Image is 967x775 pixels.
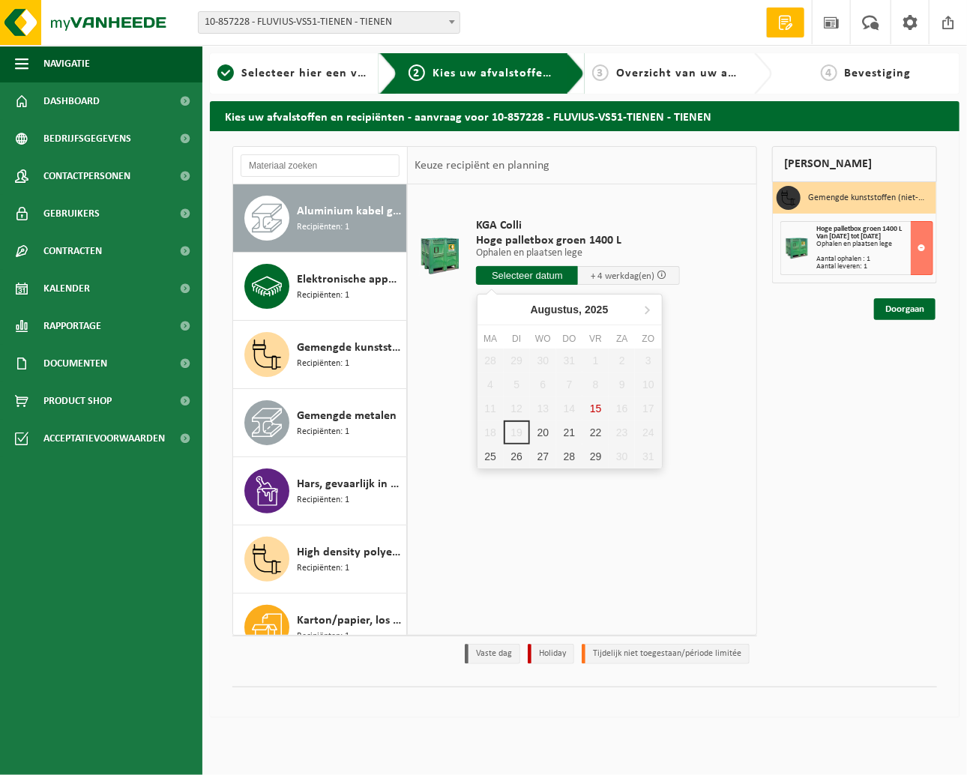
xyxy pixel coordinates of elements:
span: Gemengde metalen [297,407,397,425]
input: Materiaal zoeken [241,154,400,177]
div: zo [635,331,661,346]
span: Elektronische apparatuur - overige (OVE) [297,271,403,289]
h2: Kies uw afvalstoffen en recipiënten - aanvraag voor 10-857228 - FLUVIUS-VS51-TIENEN - TIENEN [210,101,960,130]
span: 2 [409,64,425,81]
span: 4 [821,64,837,81]
button: Aluminium kabel gemengd Recipiënten: 1 [233,184,407,253]
span: Kies uw afvalstoffen en recipiënten [433,67,639,79]
span: Recipiënten: 1 [297,630,349,644]
span: Recipiënten: 1 [297,493,349,507]
span: KGA Colli [476,218,680,233]
a: Doorgaan [874,298,936,320]
button: Gemengde kunststoffen (niet-recycleerbaar), exclusief PVC Recipiënten: 1 [233,321,407,389]
span: Contracten [43,232,102,270]
div: Aantal ophalen : 1 [816,256,933,263]
div: 21 [556,420,582,444]
button: Gemengde metalen Recipiënten: 1 [233,389,407,457]
div: 20 [530,420,556,444]
span: Product Shop [43,382,112,420]
span: 1 [217,64,234,81]
span: Hars, gevaarlijk in kleinverpakking [297,475,403,493]
li: Vaste dag [465,644,520,664]
span: Aluminium kabel gemengd [297,202,403,220]
span: Hoge palletbox groen 1400 L [476,233,680,248]
div: wo [530,331,556,346]
i: 2025 [585,304,608,315]
div: do [556,331,582,346]
span: Karton/papier, los (bedrijven) [297,612,403,630]
button: Karton/papier, los (bedrijven) Recipiënten: 1 [233,594,407,662]
div: 22 [582,420,609,444]
span: Overzicht van uw aanvraag [616,67,774,79]
span: Selecteer hier een vestiging [241,67,403,79]
span: Dashboard [43,82,100,120]
div: ma [478,331,504,346]
span: Recipiënten: 1 [297,289,349,303]
span: Recipiënten: 1 [297,220,349,235]
span: Recipiënten: 1 [297,425,349,439]
div: 26 [504,444,530,468]
span: Rapportage [43,307,101,345]
div: [PERSON_NAME] [772,146,937,182]
div: 25 [478,444,504,468]
button: Hars, gevaarlijk in kleinverpakking Recipiënten: 1 [233,457,407,525]
p: Ophalen en plaatsen lege [476,248,680,259]
span: Navigatie [43,45,90,82]
span: 10-857228 - FLUVIUS-VS51-TIENEN - TIENEN [198,11,460,34]
span: Gebruikers [43,195,100,232]
div: 27 [530,444,556,468]
span: 3 [592,64,609,81]
span: Gemengde kunststoffen (niet-recycleerbaar), exclusief PVC [297,339,403,357]
button: High density polyethyleen (HDPE) gekleurd Recipiënten: 1 [233,525,407,594]
li: Tijdelijk niet toegestaan/période limitée [582,644,750,664]
div: za [609,331,635,346]
span: High density polyethyleen (HDPE) gekleurd [297,543,403,561]
div: Augustus, [525,298,615,322]
span: Acceptatievoorwaarden [43,420,165,457]
span: 10-857228 - FLUVIUS-VS51-TIENEN - TIENEN [199,12,460,33]
span: Documenten [43,345,107,382]
span: + 4 werkdag(en) [591,271,654,281]
li: Holiday [528,644,574,664]
div: 28 [556,444,582,468]
span: Kalender [43,270,90,307]
div: Keuze recipiënt en planning [408,147,558,184]
div: 29 [582,444,609,468]
span: Hoge palletbox groen 1400 L [816,225,902,233]
div: Ophalen en plaatsen lege [816,241,933,248]
span: Bevestiging [845,67,912,79]
span: Recipiënten: 1 [297,561,349,576]
a: 1Selecteer hier een vestiging [217,64,367,82]
span: Bedrijfsgegevens [43,120,131,157]
div: vr [582,331,609,346]
h3: Gemengde kunststoffen (niet-recycleerbaar), exclusief PVC [808,186,925,210]
strong: Van [DATE] tot [DATE] [816,232,881,241]
input: Selecteer datum [476,266,578,285]
span: Recipiënten: 1 [297,357,349,371]
div: di [504,331,530,346]
div: Aantal leveren: 1 [816,263,933,271]
button: Elektronische apparatuur - overige (OVE) Recipiënten: 1 [233,253,407,321]
span: Contactpersonen [43,157,130,195]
